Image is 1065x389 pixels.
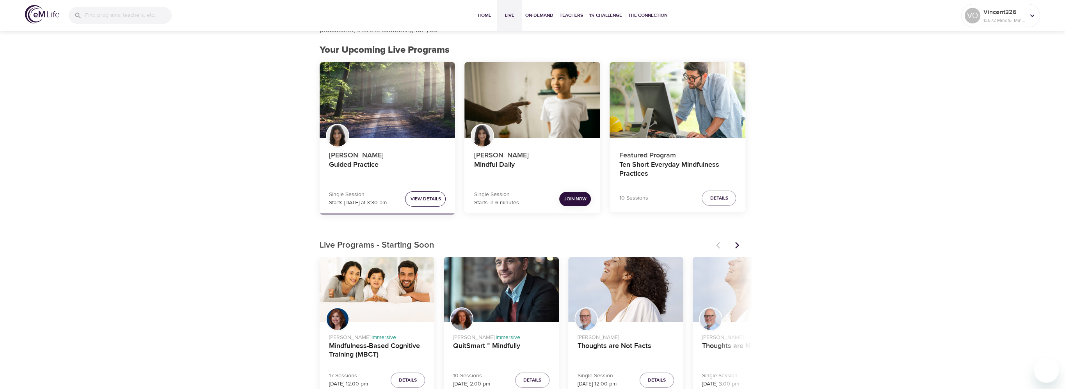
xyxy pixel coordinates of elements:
[399,376,417,384] span: Details
[559,192,591,206] button: Join Now
[474,191,519,199] p: Single Session
[329,147,446,161] p: [PERSON_NAME]
[578,330,674,342] p: [PERSON_NAME]
[25,5,59,23] img: logo
[729,237,746,254] button: Next items
[515,373,549,388] button: Details
[619,194,648,202] p: 10 Sessions
[474,199,519,207] p: Starts in 6 minutes
[453,330,549,342] p: [PERSON_NAME] ·
[628,11,667,20] span: The Connection
[560,11,583,20] span: Teachers
[1034,358,1059,383] iframe: Button to launch messaging window
[464,62,600,139] button: Mindful Daily
[702,372,739,380] p: Single Session
[500,11,519,20] span: Live
[329,342,425,360] h4: Mindfulness-Based Cognitive Training (MBCT)
[320,62,455,139] button: Guided Practice
[329,380,368,388] p: [DATE] 12:00 pm
[693,257,808,322] button: Thoughts are Not Facts
[475,11,494,20] span: Home
[320,257,435,322] button: Mindfulness-Based Cognitive Training (MBCT)
[702,342,798,360] h4: Thoughts are Not Facts
[525,11,553,20] span: On-Demand
[453,380,490,388] p: [DATE] 2:00 pm
[329,330,425,342] p: [PERSON_NAME] ·
[619,147,736,161] p: Featured Program
[329,199,387,207] p: Starts [DATE] at 3:30 pm
[329,372,368,380] p: 17 Sessions
[702,330,798,342] p: [PERSON_NAME]
[320,45,746,56] h2: Your Upcoming Live Programs
[453,372,490,380] p: 10 Sessions
[85,7,172,24] input: Find programs, teachers, etc...
[619,161,736,179] h4: Ten Short Everyday Mindfulness Practices
[564,195,586,203] span: Join Now
[329,161,446,179] h4: Guided Practice
[648,376,666,384] span: Details
[391,373,425,388] button: Details
[610,62,745,139] button: Ten Short Everyday Mindfulness Practices
[983,7,1025,17] p: Vincent326
[702,191,736,206] button: Details
[329,191,387,199] p: Single Session
[444,257,559,322] button: QuitSmart ™ Mindfully
[453,342,549,360] h4: QuitSmart ™ Mindfully
[496,334,520,341] span: Immersive
[568,257,683,322] button: Thoughts are Not Facts
[523,376,541,384] span: Details
[474,161,591,179] h4: Mindful Daily
[965,8,980,23] div: VO
[983,17,1025,24] p: 13672 Mindful Minutes
[405,191,446,207] button: View Details
[640,373,674,388] button: Details
[578,372,617,380] p: Single Session
[589,11,622,20] span: 1% Challenge
[320,239,711,252] p: Live Programs - Starting Soon
[372,334,396,341] span: Immersive
[710,194,728,202] span: Details
[702,380,739,388] p: [DATE] 3:00 pm
[578,380,617,388] p: [DATE] 12:00 pm
[410,195,441,203] span: View Details
[474,147,591,161] p: [PERSON_NAME]
[578,342,674,360] h4: Thoughts are Not Facts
